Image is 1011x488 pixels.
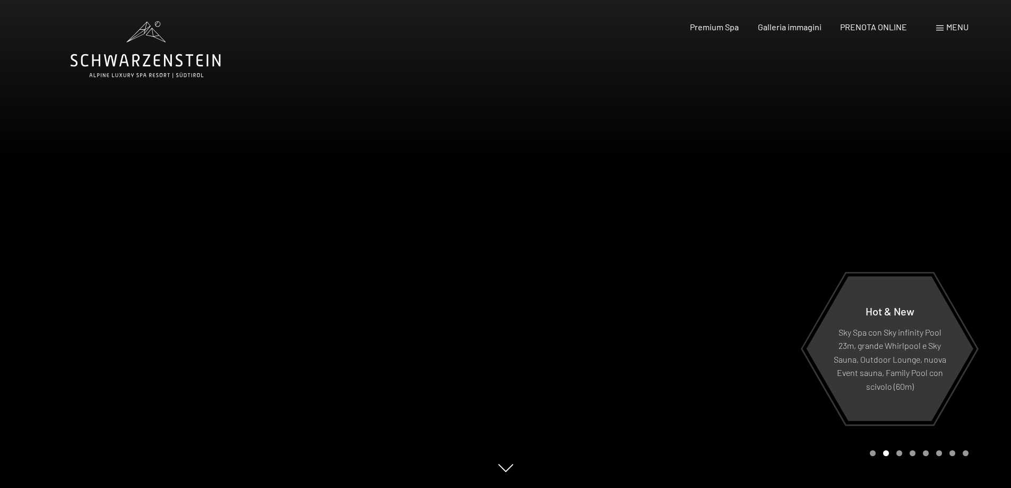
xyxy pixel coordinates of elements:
div: Carousel Page 2 (Current Slide) [883,450,889,456]
a: PRENOTA ONLINE [840,22,907,32]
div: Carousel Page 5 [923,450,929,456]
span: Hot & New [866,304,914,317]
div: Carousel Page 6 [936,450,942,456]
div: Carousel Page 4 [910,450,915,456]
p: Sky Spa con Sky infinity Pool 23m, grande Whirlpool e Sky Sauna, Outdoor Lounge, nuova Event saun... [832,325,947,393]
a: Hot & New Sky Spa con Sky infinity Pool 23m, grande Whirlpool e Sky Sauna, Outdoor Lounge, nuova ... [806,276,974,422]
div: Carousel Pagination [866,450,969,456]
span: Menu [946,22,969,32]
a: Galleria immagini [758,22,822,32]
div: Carousel Page 3 [896,450,902,456]
a: Premium Spa [690,22,739,32]
div: Carousel Page 7 [949,450,955,456]
div: Carousel Page 8 [963,450,969,456]
div: Carousel Page 1 [870,450,876,456]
